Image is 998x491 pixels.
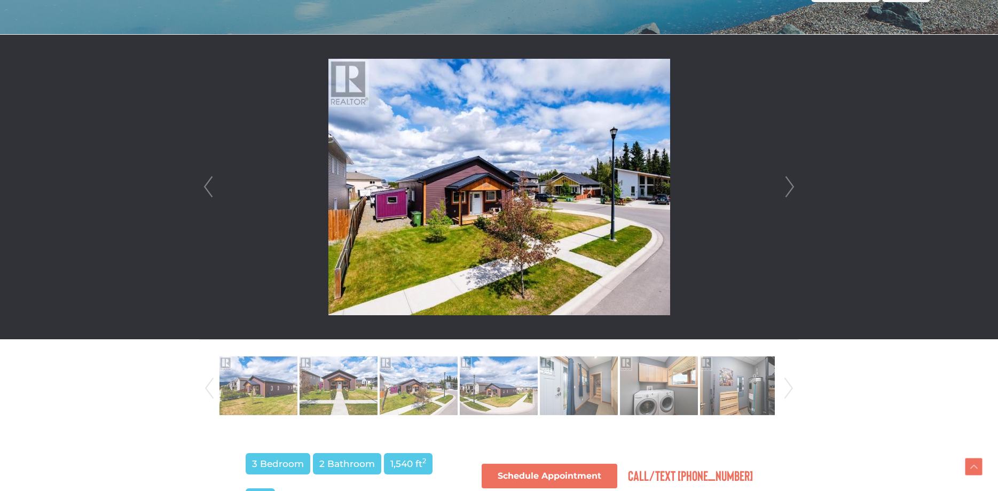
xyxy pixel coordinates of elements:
[540,355,618,416] img: Property-28572735-Photo-5.jpg
[201,352,217,425] a: Prev
[781,352,797,425] a: Next
[328,59,670,315] img: 1 Bellingham Court, Whitehorse, Yukon Y1A 0N2 - Photo 3 - 16618
[482,464,617,488] a: Schedule Appointment
[782,35,798,339] a: Next
[498,472,601,480] span: Schedule Appointment
[620,355,698,416] img: Property-28572735-Photo-6.jpg
[380,355,458,416] img: Property-28572735-Photo-3.jpg
[460,355,538,416] img: Property-28572735-Photo-4.jpg
[246,453,310,474] span: 3 Bedroom
[628,467,753,484] span: Call/Text [PHONE_NUMBER]
[422,457,426,465] sup: 2
[200,35,216,339] a: Prev
[219,355,297,416] img: Property-28572735-Photo-1.jpg
[384,453,433,474] span: 1,540 ft
[300,355,378,416] img: Property-28572735-Photo-2.jpg
[313,453,381,474] span: 2 Bathroom
[700,355,778,416] img: Property-28572735-Photo-7.jpg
